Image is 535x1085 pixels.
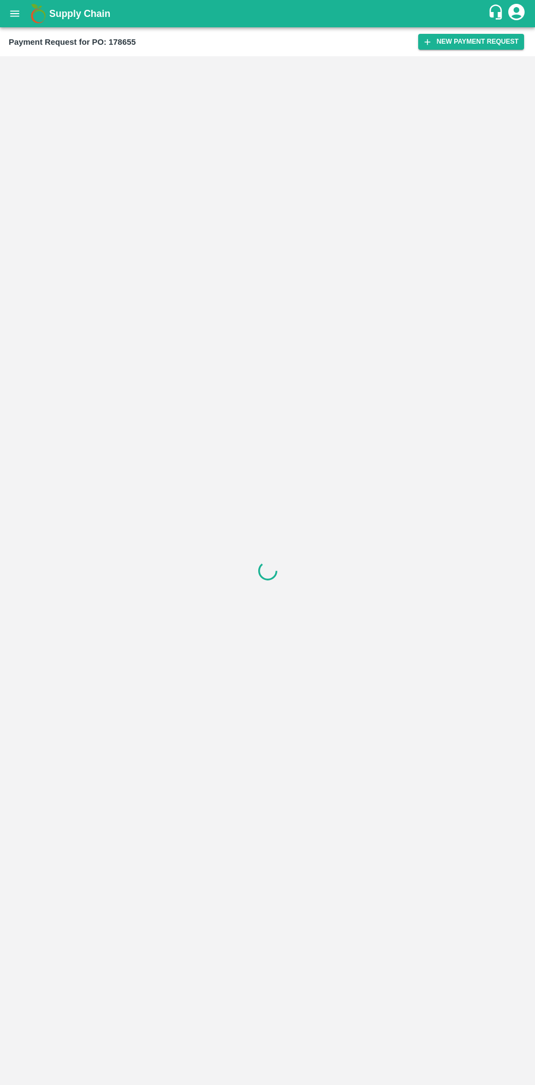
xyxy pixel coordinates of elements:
[9,38,136,46] b: Payment Request for PO: 178655
[507,2,526,25] div: account of current user
[488,4,507,23] div: customer-support
[49,6,488,21] a: Supply Chain
[27,3,49,25] img: logo
[418,34,524,50] button: New Payment Request
[49,8,110,19] b: Supply Chain
[2,1,27,26] button: open drawer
